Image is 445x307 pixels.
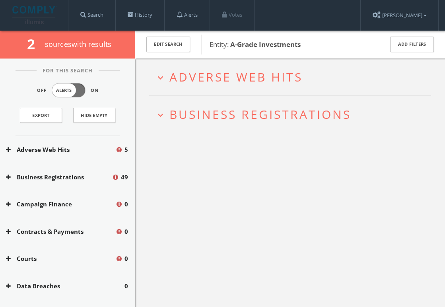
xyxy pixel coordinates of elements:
[27,35,42,53] span: 2
[6,254,115,263] button: Courts
[124,282,128,291] span: 0
[146,37,190,52] button: Edit Search
[169,69,303,85] span: Adverse Web Hits
[230,40,301,49] b: A-Grade Investments
[169,106,351,122] span: Business Registrations
[37,87,47,94] span: Off
[91,87,99,94] span: On
[124,200,128,209] span: 0
[6,200,115,209] button: Campaign Finance
[6,282,124,291] button: Data Breaches
[124,254,128,263] span: 0
[155,72,166,83] i: expand_more
[155,108,431,121] button: expand_moreBusiness Registrations
[73,108,115,123] button: Hide Empty
[12,6,57,24] img: illumis
[121,173,128,182] span: 49
[20,108,62,123] a: Export
[124,227,128,236] span: 0
[390,37,434,52] button: Add Filters
[155,70,431,84] button: expand_moreAdverse Web Hits
[6,227,115,236] button: Contracts & Payments
[210,40,301,49] span: Entity:
[6,173,112,182] button: Business Registrations
[155,110,166,120] i: expand_more
[124,145,128,154] span: 5
[37,67,99,75] span: For This Search
[6,145,115,154] button: Adverse Web Hits
[45,39,112,49] span: source s with results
